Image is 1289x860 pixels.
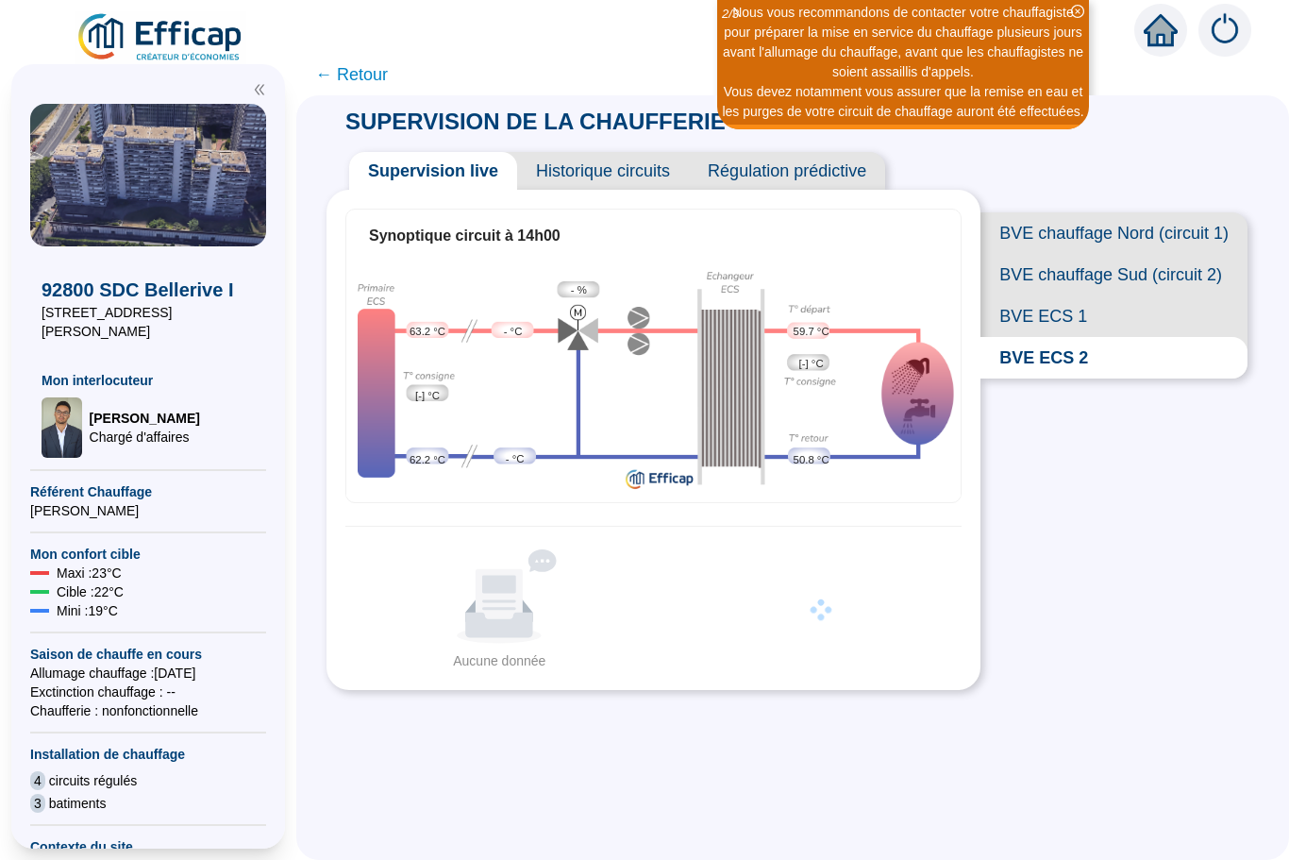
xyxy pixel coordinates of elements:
[980,254,1247,295] span: BVE chauffage Sud (circuit 2)
[410,452,445,468] span: 62.2 °C
[90,409,200,428] span: [PERSON_NAME]
[42,397,82,458] img: Chargé d'affaires
[980,212,1247,254] span: BVE chauffage Nord (circuit 1)
[75,11,246,64] img: efficap energie logo
[1198,4,1251,57] img: alerts
[349,152,517,190] span: Supervision live
[794,324,829,340] span: 59.7 °C
[49,771,137,790] span: circuits régulés
[346,261,961,496] div: Synoptique
[57,564,122,582] span: Maxi : 23 °C
[794,452,829,468] span: 50.8 °C
[346,261,961,496] img: ecs-supervision.4e789799f7049b378e9c.png
[30,771,45,790] span: 4
[30,645,266,664] span: Saison de chauffe en cours
[30,794,45,813] span: 3
[30,501,266,520] span: [PERSON_NAME]
[30,701,266,720] span: Chaufferie : non fonctionnelle
[799,356,824,372] span: [-] °C
[689,152,885,190] span: Régulation prédictive
[1144,13,1178,47] span: home
[57,601,118,620] span: Mini : 19 °C
[42,303,255,341] span: [STREET_ADDRESS][PERSON_NAME]
[326,109,745,134] span: SUPERVISION DE LA CHAUFFERIE
[30,683,266,701] span: Exctinction chauffage : --
[253,83,266,96] span: double-left
[517,152,689,190] span: Historique circuits
[30,745,266,764] span: Installation de chauffage
[571,282,587,298] span: - %
[315,61,388,88] span: ← Retour
[415,388,440,404] span: [-] °C
[57,582,124,601] span: Cible : 22 °C
[42,371,255,390] span: Mon interlocuteur
[720,3,1086,82] div: Nous vous recommandons de contacter votre chauffagiste pour préparer la mise en service du chauff...
[980,337,1247,379] span: BVE ECS 2
[410,324,445,340] span: 63.2 °C
[30,664,266,683] span: Allumage chauffage : [DATE]
[90,428,200,447] span: Chargé d'affaires
[30,837,266,856] span: Contexte du site
[369,225,938,247] div: Synoptique circuit à 14h00
[30,545,266,564] span: Mon confort cible
[42,277,255,303] span: 92800 SDC Bellerive I
[506,451,525,467] span: - °C
[1071,5,1084,18] span: close-circle
[720,82,1086,122] div: Vous devez notamment vous assurer que la remise en eau et les purges de votre circuit de chauffag...
[504,324,523,340] span: - °C
[353,651,646,671] div: Aucune donnée
[980,295,1247,337] span: BVE ECS 1
[49,794,107,813] span: batiments
[30,482,266,501] span: Référent Chauffage
[722,7,739,21] i: 2 / 3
